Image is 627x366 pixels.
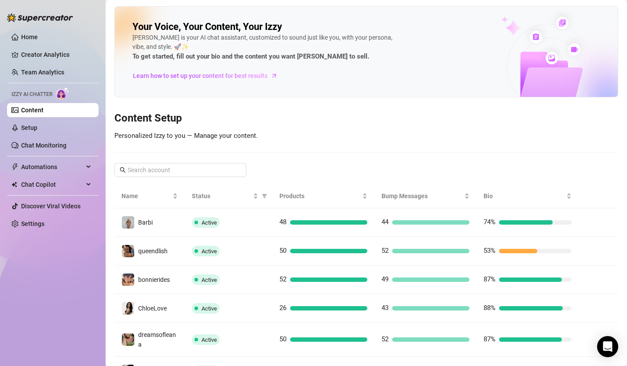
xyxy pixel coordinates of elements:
[56,87,70,100] img: AI Chatter
[484,218,495,226] span: 74%
[114,132,258,140] span: Personalized Izzy to you — Manage your content.
[21,107,44,114] a: Content
[202,248,217,255] span: Active
[21,48,92,62] a: Creator Analytics
[260,189,269,203] span: filter
[192,191,251,201] span: Status
[381,304,389,312] span: 43
[11,90,52,99] span: Izzy AI Chatter
[381,335,389,343] span: 52
[122,216,134,229] img: Barbi
[279,247,286,255] span: 50
[21,33,38,41] a: Home
[484,247,495,255] span: 53%
[279,218,286,226] span: 48
[279,304,286,312] span: 26
[21,69,64,76] a: Team Analytics
[11,163,18,170] span: thunderbolt
[270,71,279,80] span: arrow-right
[121,191,171,201] span: Name
[381,191,462,201] span: Bump Messages
[21,142,66,149] a: Chat Monitoring
[381,275,389,283] span: 49
[597,336,618,357] div: Open Intercom Messenger
[477,184,579,208] th: Bio
[7,13,73,22] img: logo-BBDzfeDw.svg
[21,203,81,210] a: Discover Viral Videos
[132,69,284,83] a: Learn how to set up your content for best results
[279,335,286,343] span: 50
[138,331,176,348] span: dreamsofleana
[122,302,134,314] img: ChloeLove
[21,177,84,192] span: Chat Copilot
[279,191,360,201] span: Products
[138,219,153,226] span: Barbi
[202,219,217,226] span: Active
[374,184,477,208] th: Bump Messages
[484,304,495,312] span: 88%
[202,305,217,312] span: Active
[138,305,167,312] span: ChloeLove
[484,191,565,201] span: Bio
[132,52,369,60] strong: To get started, fill out your bio and the content you want [PERSON_NAME] to sell.
[481,7,618,97] img: ai-chatter-content-library-cLFOSyPT.png
[138,248,168,255] span: queendlish
[21,124,37,131] a: Setup
[114,184,185,208] th: Name
[132,33,396,62] div: [PERSON_NAME] is your AI chat assistant, customized to sound just like you, with your persona, vi...
[128,165,234,175] input: Search account
[122,274,134,286] img: bonnierides
[120,167,126,173] span: search
[484,335,495,343] span: 87%
[202,277,217,283] span: Active
[279,275,286,283] span: 52
[138,276,170,283] span: bonnierides
[21,220,44,227] a: Settings
[133,71,268,81] span: Learn how to set up your content for best results
[11,181,17,188] img: Chat Copilot
[202,336,217,343] span: Active
[272,184,374,208] th: Products
[185,184,272,208] th: Status
[484,275,495,283] span: 87%
[381,218,389,226] span: 44
[122,333,134,346] img: dreamsofleana
[381,247,389,255] span: 52
[21,160,84,174] span: Automations
[114,111,618,126] h3: Content Setup
[132,21,282,33] h2: Your Voice, Your Content, Your Izzy
[262,193,267,199] span: filter
[122,245,134,257] img: queendlish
